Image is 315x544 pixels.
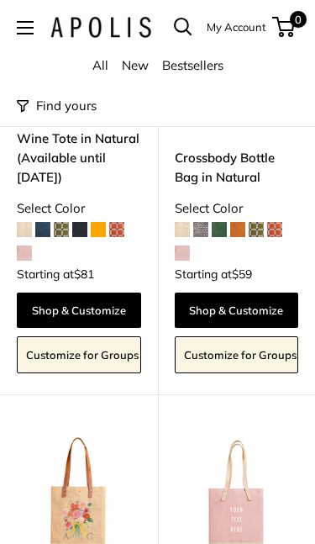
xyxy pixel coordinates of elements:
a: My Account [207,17,266,37]
a: Wine Tote in Natural(Available until [DATE]) [17,129,141,187]
a: All [92,57,108,73]
div: Select Color [175,197,299,220]
span: Starting at [17,268,94,280]
a: Shop & Customize [17,293,141,328]
a: Customize for Groups [175,336,299,373]
a: New [122,57,149,73]
a: Open search [174,18,192,36]
a: 0 [274,17,295,37]
a: Shop & Customize [175,293,299,328]
span: Starting at [175,268,252,280]
a: Crossbody Bottle Bag in Natural [175,148,299,187]
span: $59 [232,267,252,282]
button: Open menu [17,20,34,34]
span: 0 [290,11,307,28]
a: Bestsellers [162,57,223,73]
span: $81 [74,267,94,282]
div: Select Color [17,197,141,220]
button: Filter collection [17,94,97,118]
img: Apolis [50,16,151,38]
a: Customize for Groups [17,336,141,373]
